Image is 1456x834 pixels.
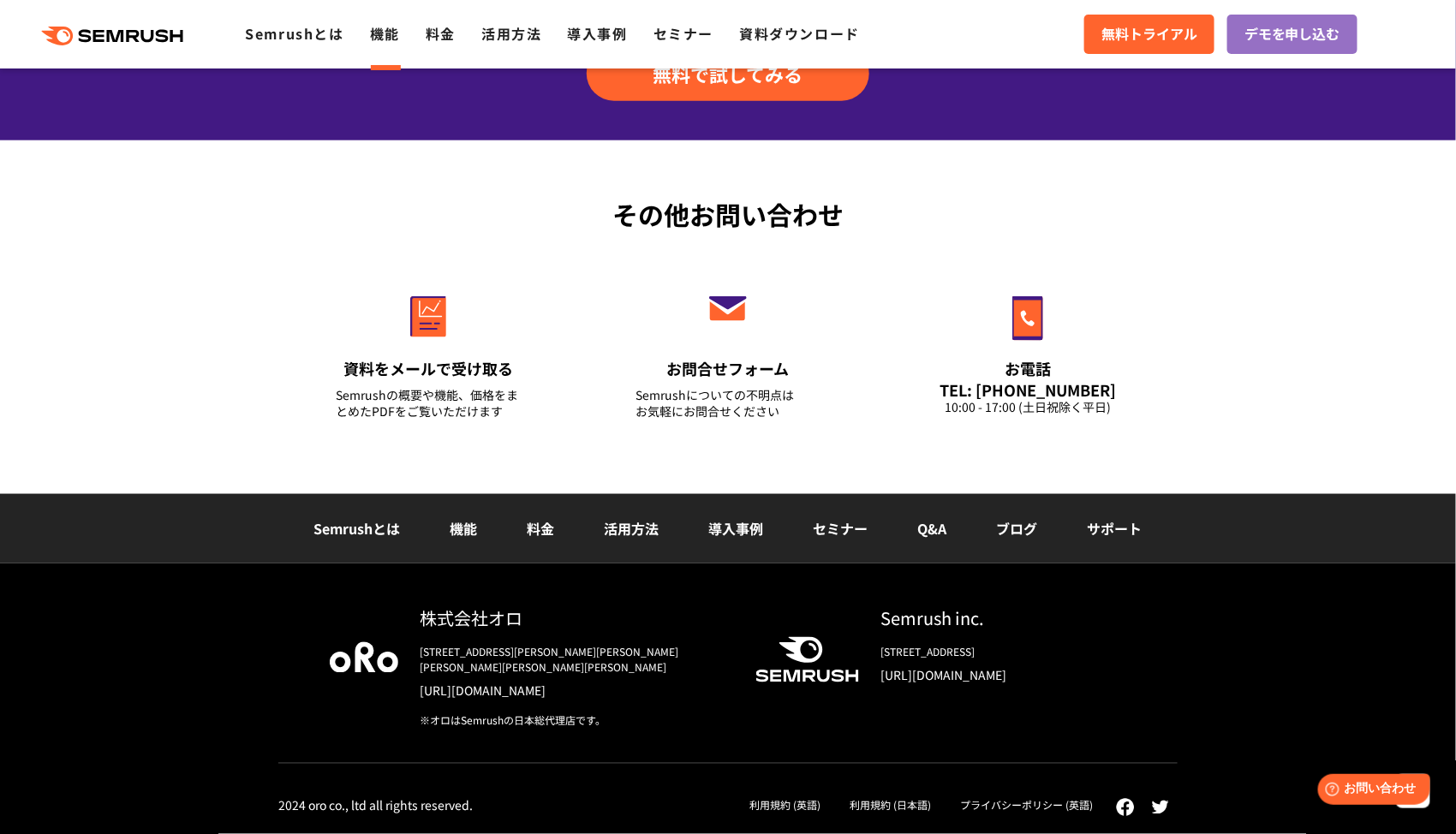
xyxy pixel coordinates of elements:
a: 無料トライアル [1084,15,1214,54]
div: [STREET_ADDRESS][PERSON_NAME][PERSON_NAME][PERSON_NAME][PERSON_NAME][PERSON_NAME] [420,645,728,676]
span: 無料で試してみる [653,61,803,86]
a: 機能 [370,23,400,44]
a: 利用規約 (日本語) [850,798,931,813]
img: facebook [1116,798,1135,817]
a: Semrushとは [245,23,343,44]
div: 株式会社オロ [420,606,728,631]
a: 料金 [426,23,456,44]
a: 無料で試してみる [587,46,869,101]
div: お電話 [935,358,1120,379]
a: ブログ [997,518,1038,539]
a: Q&A [918,518,947,539]
a: セミナー [653,23,713,44]
a: 資料をメールで受け取る Semrushの概要や機能、価格をまとめたPDFをご覧いただけます [300,259,557,441]
a: 料金 [528,518,555,539]
div: [STREET_ADDRESS] [880,645,1126,660]
div: 10:00 - 17:00 (土日祝除く平日) [935,399,1120,415]
a: Semrushとは [314,518,401,539]
div: 資料をメールで受け取る [336,358,521,379]
div: ※オロはSemrushの日本総代理店です。 [420,713,728,729]
div: お問合せフォーム [636,358,820,379]
a: プライバシーポリシー (英語) [960,798,1093,813]
img: oro company [330,642,398,673]
a: 導入事例 [568,23,628,44]
a: 導入事例 [709,518,764,539]
a: 資料ダウンロード [739,23,860,44]
a: [URL][DOMAIN_NAME] [880,667,1126,684]
div: Semrushの概要や機能、価格をまとめたPDFをご覧いただけます [336,387,521,420]
div: Semrushについての不明点は お気軽にお問合せください [636,387,820,420]
a: 活用方法 [481,23,541,44]
iframe: Help widget launcher [1304,767,1437,815]
div: Semrush inc. [880,606,1126,631]
a: 機能 [451,518,478,539]
a: セミナー [814,518,868,539]
div: その他お問い合わせ [278,195,1178,234]
a: サポート [1088,518,1143,539]
span: デモを申し込む [1244,23,1340,45]
a: 利用規約 (英語) [749,798,820,813]
a: 活用方法 [605,518,659,539]
a: お問合せフォーム Semrushについての不明点はお気軽にお問合せください [600,259,856,441]
a: [URL][DOMAIN_NAME] [420,682,728,700]
a: デモを申し込む [1227,15,1358,54]
div: TEL: [PHONE_NUMBER] [935,380,1120,399]
div: 2024 oro co., ltd all rights reserved. [278,798,473,813]
span: 無料トライアル [1101,23,1197,45]
img: twitter [1152,801,1169,814]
